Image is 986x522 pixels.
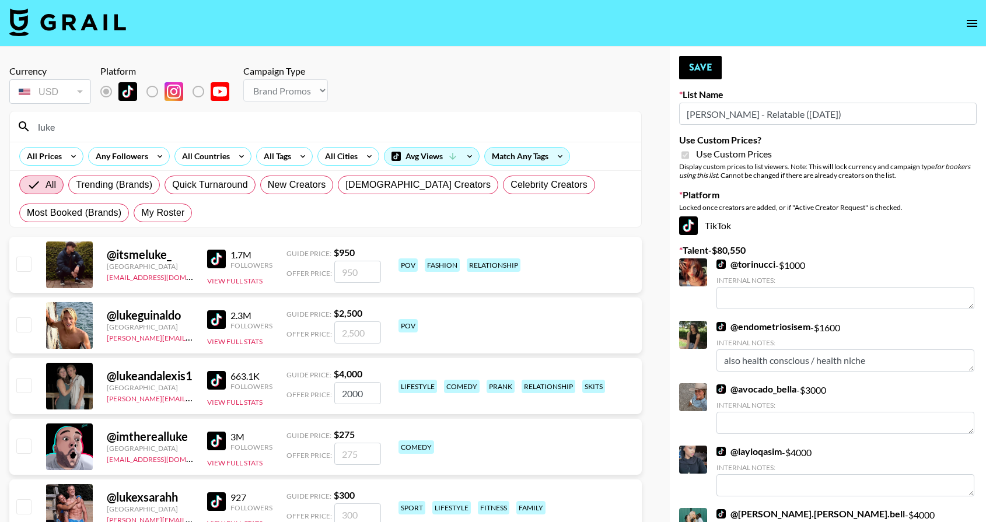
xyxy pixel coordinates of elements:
[679,244,977,256] label: Talent - $ 80,550
[107,247,193,262] div: @ itsmeluke_
[286,370,331,379] span: Guide Price:
[286,492,331,500] span: Guide Price:
[165,82,183,101] img: Instagram
[286,390,332,399] span: Offer Price:
[230,431,272,443] div: 3M
[107,490,193,505] div: @ lukexsarahh
[9,8,126,36] img: Grail Talent
[107,444,193,453] div: [GEOGRAPHIC_DATA]
[398,258,418,272] div: pov
[425,258,460,272] div: fashion
[286,431,331,440] span: Guide Price:
[398,440,434,454] div: comedy
[398,380,437,393] div: lifestyle
[100,79,239,104] div: List locked to TikTok.
[960,12,984,35] button: open drawer
[716,276,974,285] div: Internal Notes:
[679,89,977,100] label: List Name
[230,321,272,330] div: Followers
[107,429,193,444] div: @ imtherealluke
[107,262,193,271] div: [GEOGRAPHIC_DATA]
[716,338,974,347] div: Internal Notes:
[716,322,726,331] img: TikTok
[716,260,726,269] img: TikTok
[20,148,64,165] div: All Prices
[286,269,332,278] span: Offer Price:
[207,276,263,285] button: View Full Stats
[716,383,796,395] a: @avocado_bella
[172,178,248,192] span: Quick Turnaround
[716,258,974,309] div: - $ 1000
[432,501,471,514] div: lifestyle
[716,321,810,332] a: @endometriosisem
[398,501,425,514] div: sport
[107,369,193,383] div: @ lukeandalexis1
[384,148,479,165] div: Avg Views
[334,382,381,404] input: 4,000
[478,501,509,514] div: fitness
[230,370,272,382] div: 663.1K
[485,148,569,165] div: Match Any Tags
[716,447,726,456] img: TikTok
[716,509,726,519] img: TikTok
[716,463,974,472] div: Internal Notes:
[230,443,272,451] div: Followers
[230,492,272,503] div: 927
[334,368,362,379] strong: $ 4,000
[716,384,726,394] img: TikTok
[100,65,239,77] div: Platform
[716,258,775,270] a: @torinucci
[679,134,977,146] label: Use Custom Prices?
[107,392,279,403] a: [PERSON_NAME][EMAIL_ADDRESS][DOMAIN_NAME]
[286,310,331,318] span: Guide Price:
[334,489,355,500] strong: $ 300
[9,77,91,106] div: Currency is locked to USD
[89,148,151,165] div: Any Followers
[107,271,224,282] a: [EMAIL_ADDRESS][DOMAIN_NAME]
[522,380,575,393] div: relationship
[679,203,977,212] div: Locked once creators are added, or if "Active Creator Request" is checked.
[141,206,184,220] span: My Roster
[268,178,326,192] span: New Creators
[230,382,272,391] div: Followers
[334,307,362,318] strong: $ 2,500
[211,82,229,101] img: YouTube
[582,380,605,393] div: skits
[27,206,121,220] span: Most Booked (Brands)
[334,443,381,465] input: 275
[511,178,588,192] span: Celebrity Creators
[31,117,634,136] input: Search by User Name
[679,162,977,180] div: Display custom prices to list viewers. Note: This will lock currency and campaign type . Cannot b...
[716,349,974,372] textarea: also health conscious / health niche
[107,308,193,323] div: @ lukeguinaldo
[207,398,263,407] button: View Full Stats
[444,380,480,393] div: comedy
[243,65,328,77] div: Campaign Type
[12,82,89,102] div: USD
[679,162,970,180] em: for bookers using this list
[286,249,331,258] span: Guide Price:
[230,310,272,321] div: 2.3M
[175,148,232,165] div: All Countries
[107,331,279,342] a: [PERSON_NAME][EMAIL_ADDRESS][DOMAIN_NAME]
[716,321,974,372] div: - $ 1600
[76,178,152,192] span: Trending (Brands)
[716,508,905,520] a: @[PERSON_NAME].[PERSON_NAME].bell
[716,446,782,457] a: @layloqasim
[679,189,977,201] label: Platform
[679,56,722,79] button: Save
[716,401,974,409] div: Internal Notes:
[257,148,293,165] div: All Tags
[9,65,91,77] div: Currency
[207,310,226,329] img: TikTok
[207,337,263,346] button: View Full Stats
[230,261,272,269] div: Followers
[516,501,546,514] div: family
[334,429,355,440] strong: $ 275
[118,82,137,101] img: TikTok
[207,432,226,450] img: TikTok
[46,178,56,192] span: All
[107,383,193,392] div: [GEOGRAPHIC_DATA]
[679,216,698,235] img: TikTok
[107,505,193,513] div: [GEOGRAPHIC_DATA]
